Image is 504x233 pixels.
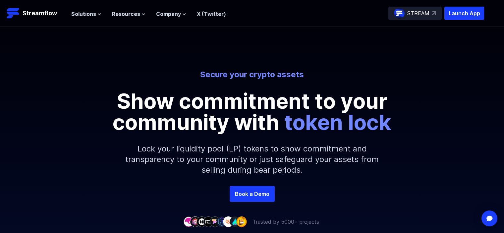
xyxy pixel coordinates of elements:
p: Show commitment to your community with [103,90,401,133]
a: STREAM [388,7,442,20]
button: Resources [112,10,145,18]
p: Trusted by 5000+ projects [253,218,319,226]
img: company-3 [196,216,207,227]
span: Company [156,10,181,18]
p: Secure your crypto assets [69,69,436,80]
img: company-4 [203,216,214,227]
img: company-9 [236,216,247,227]
button: Solutions [71,10,101,18]
a: X (Twitter) [197,11,226,17]
img: company-6 [216,216,227,227]
img: company-1 [183,216,194,227]
span: Resources [112,10,140,18]
p: Lock your liquidity pool (LP) tokens to show commitment and transparency to your community or jus... [110,133,395,186]
img: streamflow-logo-circle.png [394,8,405,19]
button: Launch App [444,7,484,20]
a: Streamflow [7,7,65,20]
img: Streamflow Logo [7,7,20,20]
p: STREAM [407,9,429,17]
span: Solutions [71,10,96,18]
a: Book a Demo [230,186,275,202]
p: Streamflow [23,9,57,18]
img: company-8 [230,216,240,227]
img: company-5 [210,216,220,227]
img: top-right-arrow.svg [432,11,436,15]
img: company-7 [223,216,234,227]
span: token lock [284,109,391,135]
button: Company [156,10,186,18]
div: Open Intercom Messenger [481,210,497,226]
img: company-2 [190,216,200,227]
